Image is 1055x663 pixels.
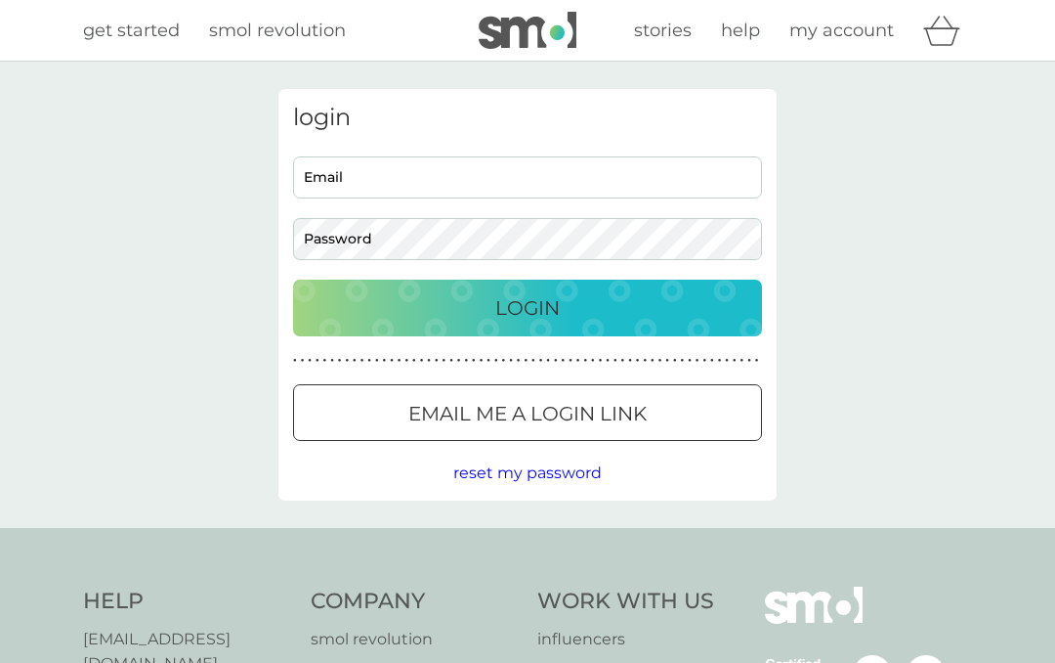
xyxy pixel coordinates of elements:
[293,384,762,441] button: Email me a login link
[443,356,446,366] p: ●
[546,356,550,366] p: ●
[457,356,461,366] p: ●
[408,398,647,429] p: Email me a login link
[209,20,346,41] span: smol revolution
[634,17,692,45] a: stories
[383,356,387,366] p: ●
[789,20,894,41] span: my account
[293,356,297,366] p: ●
[353,356,357,366] p: ●
[301,356,305,366] p: ●
[453,461,602,486] button: reset my password
[308,356,312,366] p: ●
[375,356,379,366] p: ●
[293,104,762,132] h3: login
[710,356,714,366] p: ●
[721,17,760,45] a: help
[643,356,647,366] p: ●
[209,17,346,45] a: smol revolution
[311,587,519,617] h4: Company
[537,627,714,652] a: influencers
[606,356,610,366] p: ●
[658,356,662,366] p: ●
[449,356,453,366] p: ●
[83,17,180,45] a: get started
[554,356,558,366] p: ●
[634,20,692,41] span: stories
[628,356,632,366] p: ●
[621,356,625,366] p: ●
[718,356,722,366] p: ●
[472,356,476,366] p: ●
[537,587,714,617] h4: Work With Us
[651,356,654,366] p: ●
[435,356,439,366] p: ●
[789,17,894,45] a: my account
[479,12,576,49] img: smol
[539,356,543,366] p: ●
[360,356,364,366] p: ●
[338,356,342,366] p: ●
[83,20,180,41] span: get started
[755,356,759,366] p: ●
[502,356,506,366] p: ●
[591,356,595,366] p: ●
[576,356,580,366] p: ●
[495,292,560,324] p: Login
[330,356,334,366] p: ●
[702,356,706,366] p: ●
[486,356,490,366] p: ●
[688,356,692,366] p: ●
[404,356,408,366] p: ●
[494,356,498,366] p: ●
[367,356,371,366] p: ●
[420,356,424,366] p: ●
[480,356,484,366] p: ●
[83,587,291,617] h4: Help
[747,356,751,366] p: ●
[453,464,602,482] span: reset my password
[316,356,319,366] p: ●
[427,356,431,366] p: ●
[721,20,760,41] span: help
[725,356,729,366] p: ●
[681,356,685,366] p: ●
[765,587,863,653] img: smol
[583,356,587,366] p: ●
[509,356,513,366] p: ●
[673,356,677,366] p: ●
[923,11,972,50] div: basket
[345,356,349,366] p: ●
[733,356,737,366] p: ●
[599,356,603,366] p: ●
[665,356,669,366] p: ●
[398,356,401,366] p: ●
[293,280,762,336] button: Login
[311,627,519,652] a: smol revolution
[613,356,617,366] p: ●
[517,356,521,366] p: ●
[524,356,527,366] p: ●
[323,356,327,366] p: ●
[740,356,744,366] p: ●
[390,356,394,366] p: ●
[464,356,468,366] p: ●
[412,356,416,366] p: ●
[562,356,566,366] p: ●
[569,356,572,366] p: ●
[696,356,699,366] p: ●
[636,356,640,366] p: ●
[531,356,535,366] p: ●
